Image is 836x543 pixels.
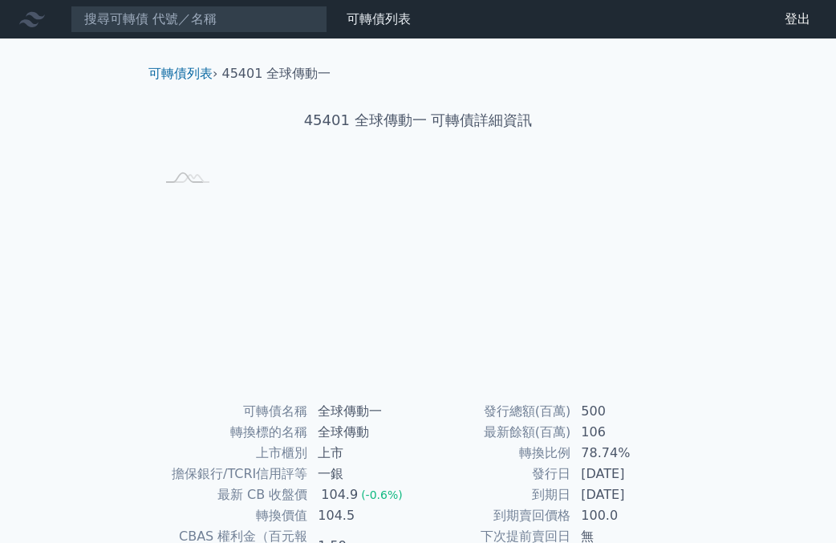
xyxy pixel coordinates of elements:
iframe: Chat Widget [756,466,836,543]
td: 轉換標的名稱 [155,422,308,443]
td: 發行總額(百萬) [418,401,571,422]
td: 發行日 [418,464,571,484]
td: 全球傳動一 [308,401,418,422]
td: 104.5 [308,505,418,526]
a: 可轉債列表 [347,11,411,26]
td: [DATE] [571,464,681,484]
td: 最新餘額(百萬) [418,422,571,443]
li: 45401 全球傳動一 [222,64,331,83]
td: 轉換價值 [155,505,308,526]
td: 106 [571,422,681,443]
td: 一銀 [308,464,418,484]
input: 搜尋可轉債 代號／名稱 [71,6,327,33]
td: [DATE] [571,484,681,505]
div: 104.9 [318,485,361,505]
li: › [148,64,217,83]
td: 上市 [308,443,418,464]
td: 最新 CB 收盤價 [155,484,308,505]
a: 登出 [772,6,823,32]
td: 轉換比例 [418,443,571,464]
td: 78.74% [571,443,681,464]
td: 500 [571,401,681,422]
td: 到期賣回價格 [418,505,571,526]
td: 擔保銀行/TCRI信用評等 [155,464,308,484]
td: 到期日 [418,484,571,505]
span: (-0.6%) [361,488,403,501]
td: 上市櫃別 [155,443,308,464]
a: 可轉債列表 [148,66,213,81]
td: 可轉債名稱 [155,401,308,422]
td: 全球傳動 [308,422,418,443]
h1: 45401 全球傳動一 可轉債詳細資訊 [136,109,700,132]
td: 100.0 [571,505,681,526]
